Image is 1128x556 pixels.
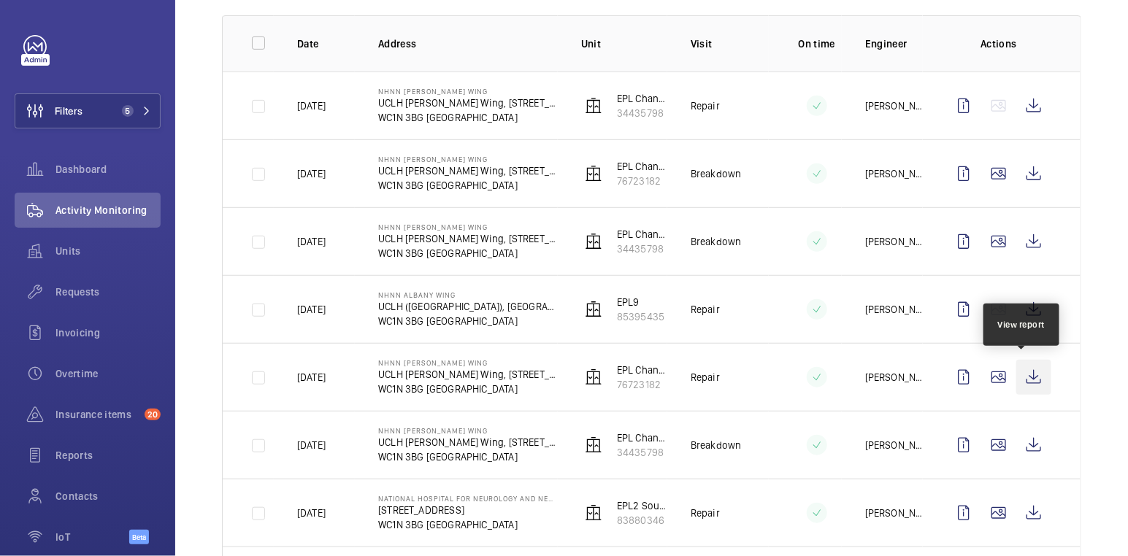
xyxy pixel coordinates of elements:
[617,513,667,528] p: 83880346
[617,106,667,120] p: 34435798
[55,325,161,340] span: Invoicing
[297,166,326,181] p: [DATE]
[55,244,161,258] span: Units
[617,91,667,106] p: EPL ChandlerWing LH 20
[378,314,558,328] p: WC1N 3BG [GEOGRAPHIC_DATA]
[297,506,326,520] p: [DATE]
[617,445,667,460] p: 34435798
[55,489,161,503] span: Contacts
[585,368,602,386] img: elevator.svg
[55,407,139,422] span: Insurance items
[865,234,923,249] p: [PERSON_NAME]
[378,299,558,314] p: UCLH ([GEOGRAPHIC_DATA]), [GEOGRAPHIC_DATA],
[297,302,326,317] p: [DATE]
[792,36,842,51] p: On time
[55,530,129,544] span: IoT
[585,436,602,454] img: elevator.svg
[617,377,667,392] p: 76723182
[617,242,667,256] p: 34435798
[55,162,161,177] span: Dashboard
[691,36,769,51] p: Visit
[585,504,602,522] img: elevator.svg
[585,97,602,115] img: elevator.svg
[297,370,326,385] p: [DATE]
[617,295,664,309] p: EPL9
[55,104,83,118] span: Filters
[378,503,558,517] p: [STREET_ADDRESS]
[55,366,161,381] span: Overtime
[55,448,161,463] span: Reports
[617,498,667,513] p: EPL2 South
[691,234,742,249] p: Breakdown
[378,231,558,246] p: UCLH [PERSON_NAME] Wing, [STREET_ADDRESS],
[378,155,558,163] p: NHNN [PERSON_NAME] Wing
[998,318,1045,331] div: View report
[378,163,558,178] p: UCLH [PERSON_NAME] Wing, [STREET_ADDRESS],
[297,438,326,452] p: [DATE]
[865,166,923,181] p: [PERSON_NAME]
[691,506,720,520] p: Repair
[617,174,667,188] p: 76723182
[378,87,558,96] p: NHNN [PERSON_NAME] Wing
[55,203,161,217] span: Activity Monitoring
[378,36,558,51] p: Address
[297,99,326,113] p: [DATE]
[865,506,923,520] p: [PERSON_NAME]
[865,302,923,317] p: [PERSON_NAME]
[617,430,667,445] p: EPL ChandlerWing LH 20
[378,426,558,435] p: NHNN [PERSON_NAME] Wing
[378,435,558,449] p: UCLH [PERSON_NAME] Wing, [STREET_ADDRESS],
[297,36,355,51] p: Date
[865,99,923,113] p: [PERSON_NAME]
[378,178,558,193] p: WC1N 3BG [GEOGRAPHIC_DATA]
[691,166,742,181] p: Breakdown
[378,358,558,367] p: NHNN [PERSON_NAME] Wing
[378,290,558,299] p: NHNN Albany Wing
[585,233,602,250] img: elevator.svg
[581,36,667,51] p: Unit
[585,301,602,318] img: elevator.svg
[378,494,558,503] p: National Hospital for Neurology and Neurosurgery
[691,370,720,385] p: Repair
[378,223,558,231] p: NHNN [PERSON_NAME] Wing
[691,99,720,113] p: Repair
[865,438,923,452] p: [PERSON_NAME]
[617,227,667,242] p: EPL ChandlerWing LH 20
[617,363,667,377] p: EPL ChandlerWing Mid 19
[865,36,923,51] p: Engineer
[617,159,667,174] p: EPL ChandlerWing Mid 19
[55,285,161,299] span: Requests
[585,165,602,182] img: elevator.svg
[297,234,326,249] p: [DATE]
[378,96,558,110] p: UCLH [PERSON_NAME] Wing, [STREET_ADDRESS],
[129,530,149,544] span: Beta
[145,409,161,420] span: 20
[691,302,720,317] p: Repair
[378,449,558,464] p: WC1N 3BG [GEOGRAPHIC_DATA]
[378,246,558,260] p: WC1N 3BG [GEOGRAPHIC_DATA]
[122,105,134,117] span: 5
[946,36,1051,51] p: Actions
[378,382,558,396] p: WC1N 3BG [GEOGRAPHIC_DATA]
[865,370,923,385] p: [PERSON_NAME]
[378,367,558,382] p: UCLH [PERSON_NAME] Wing, [STREET_ADDRESS],
[378,110,558,125] p: WC1N 3BG [GEOGRAPHIC_DATA]
[691,438,742,452] p: Breakdown
[617,309,664,324] p: 85395435
[378,517,558,532] p: WC1N 3BG [GEOGRAPHIC_DATA]
[15,93,161,128] button: Filters5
